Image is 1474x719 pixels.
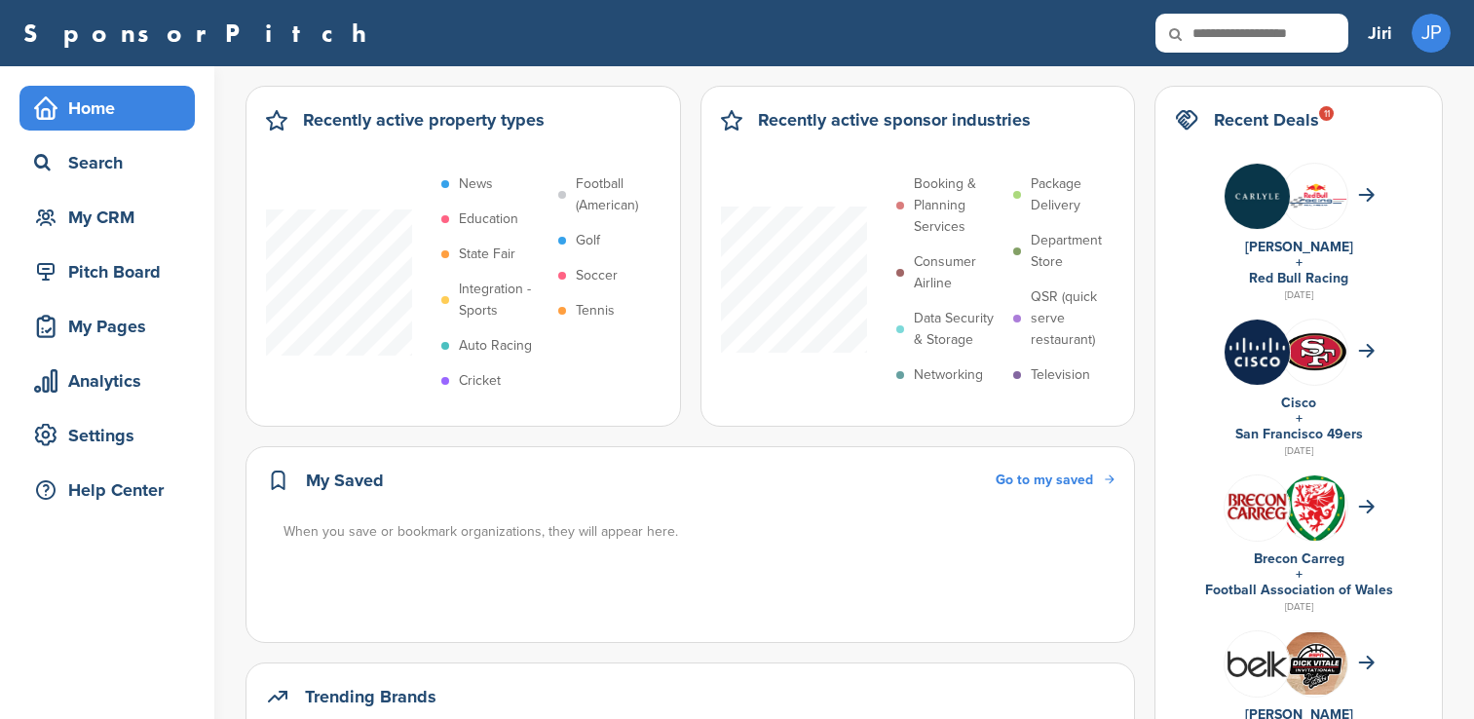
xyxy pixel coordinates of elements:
[576,230,600,251] p: Golf
[1368,19,1392,47] h3: Jiri
[29,363,195,398] div: Analytics
[29,200,195,235] div: My CRM
[1031,230,1120,273] p: Department Store
[1296,254,1303,271] a: +
[1249,270,1348,286] a: Red Bull Racing
[19,304,195,349] a: My Pages
[1245,239,1353,255] a: [PERSON_NAME]
[996,472,1093,488] span: Go to my saved
[1296,410,1303,427] a: +
[19,86,195,131] a: Home
[1214,106,1319,133] h2: Recent Deals
[305,683,436,710] h2: Trending Brands
[1225,164,1290,229] img: Eowf0nlc 400x400
[19,195,195,240] a: My CRM
[459,244,515,265] p: State Fair
[1281,395,1316,411] a: Cisco
[1319,106,1334,121] div: 11
[306,467,384,494] h2: My Saved
[914,173,1003,238] p: Booking & Planning Services
[459,208,518,230] p: Education
[19,140,195,185] a: Search
[459,279,548,322] p: Integration - Sports
[1225,631,1290,697] img: L 1bnuap 400x400
[29,473,195,508] div: Help Center
[1031,286,1120,351] p: QSR (quick serve restaurant)
[576,265,618,286] p: Soccer
[914,308,1003,351] p: Data Security & Storage
[283,521,1116,543] div: When you save or bookmark organizations, they will appear here.
[1282,183,1347,208] img: Data?1415811735
[758,106,1031,133] h2: Recently active sponsor industries
[1175,286,1422,304] div: [DATE]
[1412,14,1451,53] span: JP
[1368,12,1392,55] a: Jiri
[459,370,501,392] p: Cricket
[1031,364,1090,386] p: Television
[1225,320,1290,385] img: Jmyca1yn 400x400
[1031,173,1120,216] p: Package Delivery
[19,468,195,512] a: Help Center
[1205,582,1393,598] a: Football Association of Wales
[1225,475,1290,541] img: Fvoowbej 400x400
[1282,332,1347,371] img: Data?1415805694
[1175,598,1422,616] div: [DATE]
[1282,475,1347,550] img: 170px football association of wales logo.svg
[29,91,195,126] div: Home
[29,418,195,453] div: Settings
[1235,426,1363,442] a: San Francisco 49ers
[1254,550,1344,567] a: Brecon Carreg
[29,254,195,289] div: Pitch Board
[1282,632,1347,694] img: Cleanshot 2025 09 07 at 20.31.59 2x
[459,335,532,357] p: Auto Racing
[19,249,195,294] a: Pitch Board
[1175,442,1422,460] div: [DATE]
[303,106,545,133] h2: Recently active property types
[459,173,493,195] p: News
[996,470,1115,491] a: Go to my saved
[576,300,615,322] p: Tennis
[23,20,379,46] a: SponsorPitch
[1296,566,1303,583] a: +
[576,173,665,216] p: Football (American)
[29,309,195,344] div: My Pages
[19,413,195,458] a: Settings
[29,145,195,180] div: Search
[914,364,983,386] p: Networking
[914,251,1003,294] p: Consumer Airline
[19,359,195,403] a: Analytics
